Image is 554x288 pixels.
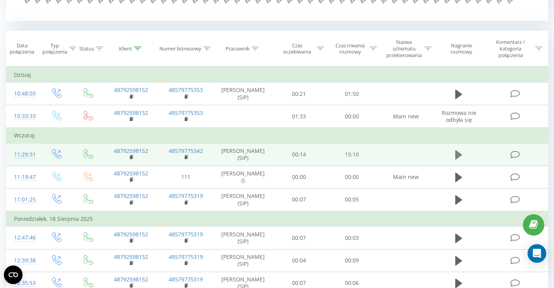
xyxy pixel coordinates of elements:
[213,166,273,188] td: [PERSON_NAME] ()
[169,231,203,238] a: 48579775319
[159,45,201,52] div: Numer biznesowy
[14,86,32,101] div: 10:48:03
[6,211,548,227] td: Poniedziałek, 18 Sierpnia 2025
[158,166,213,188] td: 111
[325,83,378,105] td: 01:50
[273,166,325,188] td: 00:00
[114,86,148,94] a: 48792598152
[273,105,325,128] td: 01:33
[440,42,482,56] div: Nagranie rozmowy
[442,109,476,123] span: Rozmowa nie odbyła się
[6,42,38,56] div: Data połączenia
[325,166,378,188] td: 00:00
[273,143,325,166] td: 00:14
[14,109,32,124] div: 10:33:33
[79,45,94,52] div: Status
[325,143,378,166] td: 15:10
[213,83,273,105] td: [PERSON_NAME] (SIP)
[169,109,203,116] a: 48579775353
[273,188,325,211] td: 00:07
[6,128,548,143] td: Wczoraj
[14,147,32,162] div: 11:29:31
[169,192,203,200] a: 48579775319
[273,83,325,105] td: 00:21
[325,227,378,249] td: 00:03
[325,188,378,211] td: 00:05
[213,249,273,272] td: [PERSON_NAME] (SIP)
[114,253,148,260] a: 48792598152
[114,276,148,283] a: 48792598152
[273,249,325,272] td: 00:04
[4,265,23,284] button: Open CMP widget
[213,143,273,166] td: [PERSON_NAME] (SIP)
[114,231,148,238] a: 48792598152
[213,227,273,249] td: [PERSON_NAME] (SIP)
[280,42,315,56] div: Czas oczekiwania
[325,249,378,272] td: 00:09
[114,192,148,200] a: 48792598152
[14,170,32,185] div: 11:19:47
[225,45,250,52] div: Pracownik
[169,253,203,260] a: 48579775319
[488,39,533,59] div: Komentarz / kategoria połączenia
[528,244,546,263] div: Open Intercom Messenger
[6,67,548,83] td: Dzisiaj
[325,105,378,128] td: 00:00
[114,109,148,116] a: 48792598152
[114,170,148,177] a: 48792598152
[169,276,203,283] a: 48579775319
[42,42,67,56] div: Typ połączenia
[169,86,203,94] a: 48579775353
[14,253,32,268] div: 12:39:38
[119,45,132,52] div: Klient
[378,166,433,188] td: Main new
[114,147,148,154] a: 48792598152
[386,39,423,59] div: Nazwa schematu przekierowania
[378,105,433,128] td: Main new
[14,230,32,245] div: 12:47:46
[169,147,203,154] a: 48579775342
[213,188,273,211] td: [PERSON_NAME] (SIP)
[14,192,32,207] div: 11:01:25
[333,42,368,56] div: Czas trwania rozmowy
[273,227,325,249] td: 00:07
